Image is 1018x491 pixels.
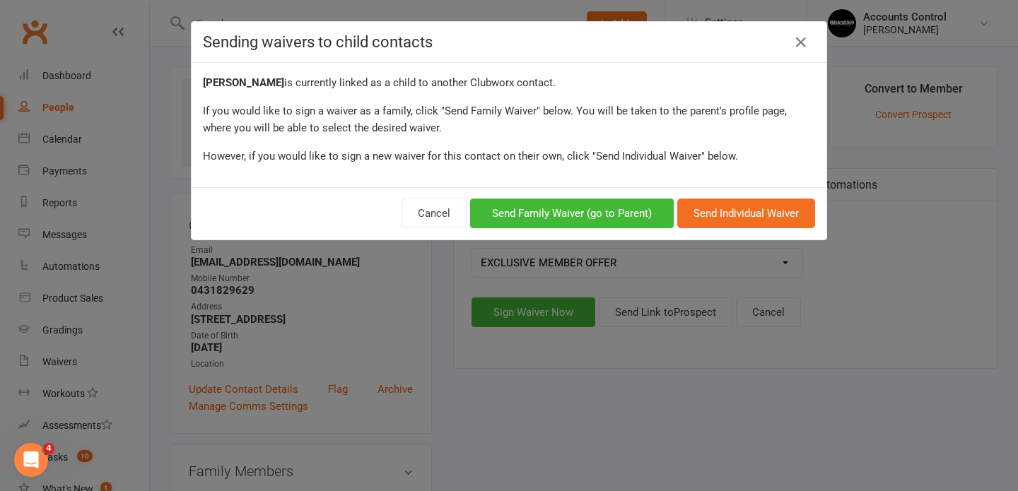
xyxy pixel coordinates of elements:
[203,33,815,51] h4: Sending waivers to child contacts
[470,199,674,228] button: Send Family Waiver (go to Parent)
[203,148,815,165] div: However, if you would like to sign a new waiver for this contact on their own, click "Send Indivi...
[203,76,284,89] strong: [PERSON_NAME]
[14,443,48,477] iframe: Intercom live chat
[203,102,815,136] div: If you would like to sign a waiver as a family, click "Send Family Waiver" below. You will be tak...
[677,199,815,228] button: Send Individual Waiver
[402,199,467,228] button: Cancel
[43,443,54,454] span: 4
[790,31,812,54] a: Close
[203,74,815,91] div: is currently linked as a child to another Clubworx contact.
